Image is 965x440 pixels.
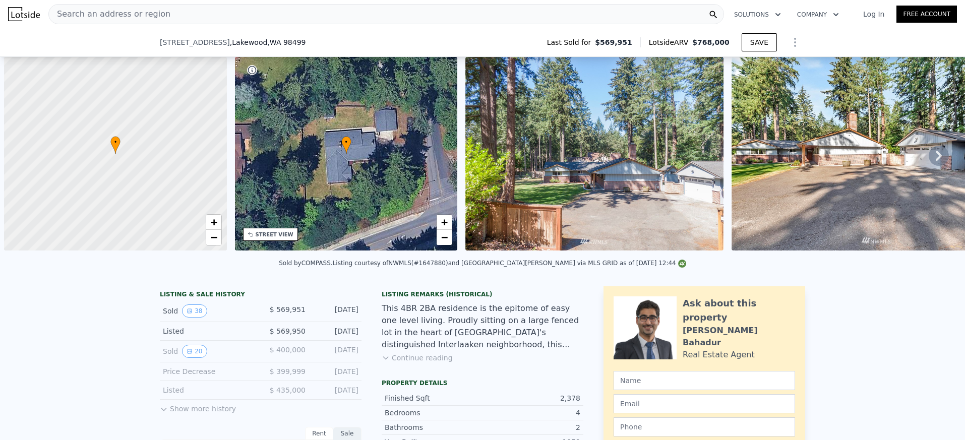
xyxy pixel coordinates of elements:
[382,302,583,351] div: This 4BR 2BA residence is the epitome of easy one level living. Proudly sitting on a large fenced...
[230,37,306,47] span: , Lakewood
[314,304,358,318] div: [DATE]
[160,37,230,47] span: [STREET_ADDRESS]
[270,327,306,335] span: $ 569,950
[279,260,332,267] div: Sold by COMPASS .
[614,371,795,390] input: Name
[182,345,207,358] button: View historical data
[270,305,306,313] span: $ 569,951
[678,260,686,268] img: NWMLS Logo
[437,230,452,245] a: Zoom out
[595,37,632,47] span: $569,951
[160,290,361,300] div: LISTING & SALE HISTORY
[341,136,351,154] div: •
[726,6,789,24] button: Solutions
[441,231,448,243] span: −
[851,9,896,19] a: Log In
[206,230,221,245] a: Zoom out
[256,231,293,238] div: STREET VIEW
[182,304,207,318] button: View historical data
[210,216,217,228] span: +
[789,6,847,24] button: Company
[382,379,583,387] div: Property details
[482,422,580,432] div: 2
[8,7,40,21] img: Lotside
[49,8,170,20] span: Search an address or region
[333,427,361,440] div: Sale
[314,326,358,336] div: [DATE]
[437,215,452,230] a: Zoom in
[441,216,448,228] span: +
[382,290,583,298] div: Listing Remarks (Historical)
[465,57,723,250] img: Sale: 124312172 Parcel: 100955134
[341,138,351,147] span: •
[482,408,580,418] div: 4
[482,393,580,403] div: 2,378
[163,366,253,376] div: Price Decrease
[270,367,306,375] span: $ 399,999
[163,345,253,358] div: Sold
[160,400,236,414] button: Show more history
[385,422,482,432] div: Bathrooms
[385,408,482,418] div: Bedrooms
[270,386,306,394] span: $ 435,000
[683,296,795,325] div: Ask about this property
[742,33,777,51] button: SAVE
[163,304,253,318] div: Sold
[210,231,217,243] span: −
[614,394,795,413] input: Email
[649,37,692,47] span: Lotside ARV
[333,260,686,267] div: Listing courtesy of NWMLS (#1647880) and [GEOGRAPHIC_DATA][PERSON_NAME] via MLS GRID as of [DATE]...
[614,417,795,436] input: Phone
[305,427,333,440] div: Rent
[110,136,120,154] div: •
[785,32,805,52] button: Show Options
[206,215,221,230] a: Zoom in
[385,393,482,403] div: Finished Sqft
[270,346,306,354] span: $ 400,000
[314,345,358,358] div: [DATE]
[692,38,730,46] span: $768,000
[267,38,306,46] span: , WA 98499
[314,385,358,395] div: [DATE]
[683,349,755,361] div: Real Estate Agent
[163,385,253,395] div: Listed
[110,138,120,147] span: •
[683,325,795,349] div: [PERSON_NAME] Bahadur
[163,326,253,336] div: Listed
[382,353,453,363] button: Continue reading
[314,366,358,376] div: [DATE]
[896,6,957,23] a: Free Account
[547,37,595,47] span: Last Sold for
